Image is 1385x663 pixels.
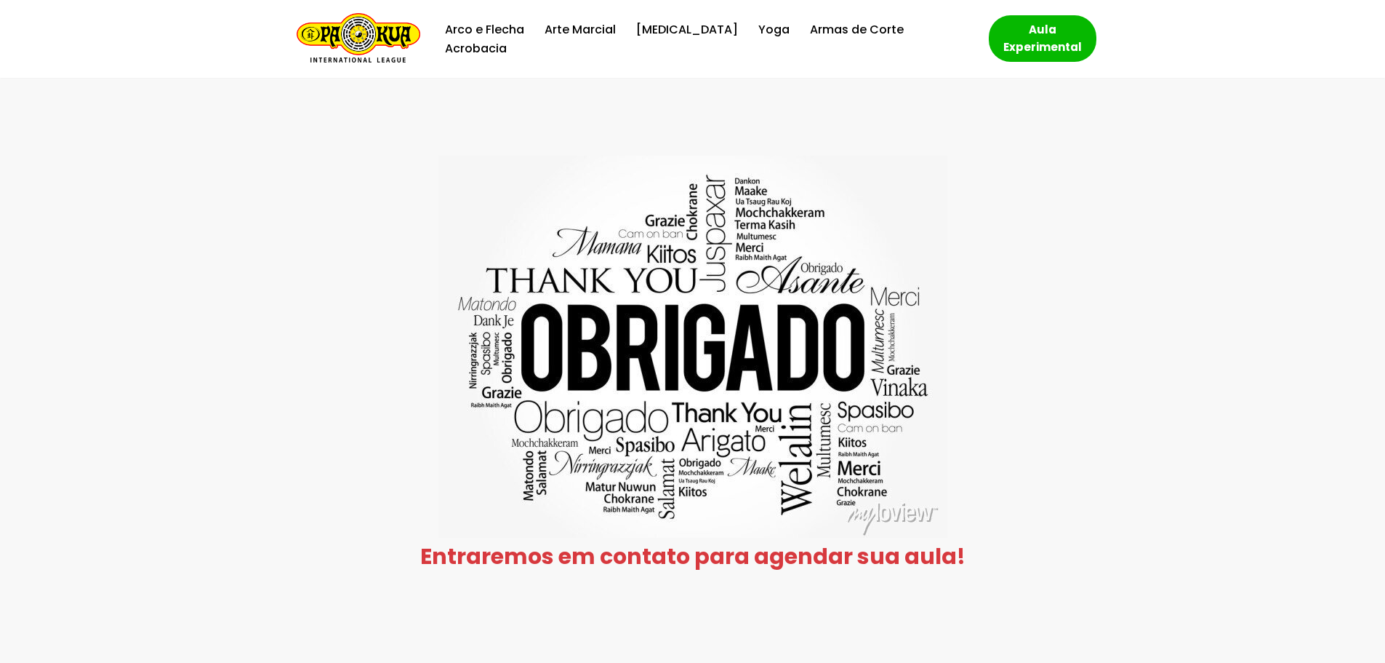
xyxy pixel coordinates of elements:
[445,20,524,39] a: Arco e Flecha
[445,39,507,58] a: Acrobacia
[545,20,616,39] a: Arte Marcial
[442,20,967,58] div: Menu primário
[758,20,790,39] a: Yoga
[989,15,1096,62] a: Aula Experimental
[420,541,966,572] strong: Entraremos em contato para agendar sua aula!
[289,13,420,65] a: Escola de Conhecimentos Orientais Pa-Kua Uma escola para toda família
[636,20,738,39] a: [MEDICAL_DATA]
[810,20,904,39] a: Armas de Corte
